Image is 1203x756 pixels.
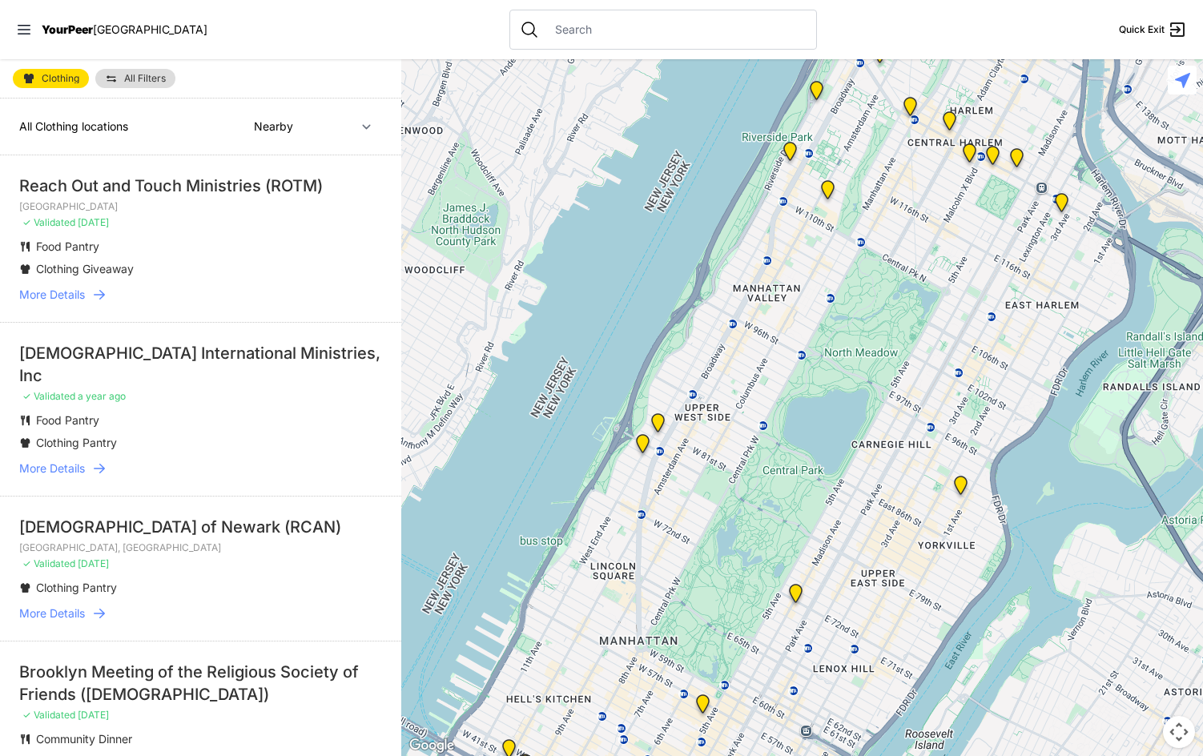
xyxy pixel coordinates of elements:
a: More Details [19,460,382,477]
span: All Clothing locations [19,119,128,133]
span: ✓ Validated [22,216,75,228]
span: [DATE] [78,709,109,721]
a: YourPeer[GEOGRAPHIC_DATA] [42,25,207,34]
div: The PILLARS – Holistic Recovery Support [894,90,927,129]
div: Avenue Church [944,469,977,508]
span: [DATE] [78,216,109,228]
span: Quick Exit [1119,23,1165,36]
img: Google [405,735,458,756]
span: ✓ Validated [22,557,75,569]
div: Manhattan [779,577,812,616]
span: Clothing Giveaway [36,262,134,275]
span: Food Pantry [36,413,99,427]
div: Reach Out and Touch Ministries (ROTM) [19,175,382,197]
div: Manhattan [976,139,1009,178]
div: Main Location [1045,187,1078,225]
div: [DEMOGRAPHIC_DATA] of Newark (RCAN) [19,516,382,538]
a: Open this area in Google Maps (opens a new window) [405,735,458,756]
span: All Filters [124,74,166,83]
a: Clothing [13,69,89,88]
span: Food Pantry [36,239,99,253]
span: More Details [19,605,85,621]
button: Map camera controls [1163,716,1195,748]
a: All Filters [95,69,175,88]
span: Community Dinner [36,732,132,746]
div: Manhattan [800,74,833,113]
span: ✓ Validated [22,709,75,721]
span: ✓ Validated [22,390,75,402]
span: a year ago [78,390,126,402]
div: Brooklyn Meeting of the Religious Society of Friends ([DEMOGRAPHIC_DATA]) [19,661,382,706]
span: Clothing Pantry [36,581,117,594]
p: [GEOGRAPHIC_DATA] [19,200,382,213]
span: [DATE] [78,557,109,569]
a: More Details [19,287,382,303]
a: More Details [19,605,382,621]
div: The Cathedral Church of St. John the Divine [811,174,844,212]
div: Uptown/Harlem DYCD Youth Drop-in Center [933,105,966,143]
span: [GEOGRAPHIC_DATA] [93,22,207,36]
span: Clothing Pantry [36,436,117,449]
input: Search [545,22,807,38]
div: East Harlem [1000,142,1033,180]
p: [GEOGRAPHIC_DATA], [GEOGRAPHIC_DATA] [19,541,382,554]
div: Ford Hall [774,135,807,174]
span: Clothing [42,74,79,83]
span: YourPeer [42,22,93,36]
div: [DEMOGRAPHIC_DATA] International Ministries, Inc [19,342,382,387]
span: More Details [19,287,85,303]
a: Quick Exit [1119,20,1187,39]
span: More Details [19,460,85,477]
div: Pathways Adult Drop-In Program [642,407,674,445]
